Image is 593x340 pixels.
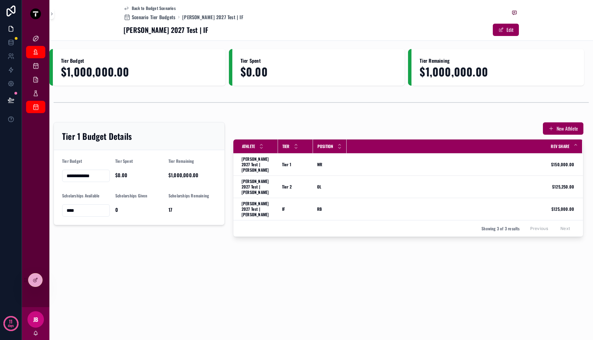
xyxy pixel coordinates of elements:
[317,144,334,149] span: Position
[115,172,163,179] span: $0.00
[124,25,209,35] h1: [PERSON_NAME] 2027 Test | IF
[124,14,175,21] a: Scenario Tier Budgets
[481,226,520,231] span: Showing 3 of 3 results
[282,162,309,167] a: Tier 1
[282,144,290,149] span: Tier
[317,184,342,190] a: OL
[132,5,176,11] span: Back to Budget Scenarios
[132,14,175,21] span: Scenario Tier Budgets
[317,206,322,212] span: RB
[241,57,397,64] span: Tier Spent
[317,184,321,190] span: OL
[30,8,41,19] img: App logo
[420,57,576,64] span: Tier Remaining
[242,156,274,173] a: [PERSON_NAME] 2027 Test | [PERSON_NAME]
[242,201,274,217] a: [PERSON_NAME] 2027 Test | [PERSON_NAME]
[182,14,243,21] a: [PERSON_NAME] 2027 Test | IF
[317,162,342,167] a: WR
[115,193,148,198] span: Scholarships Given
[124,5,176,11] a: Back to Budget Scenarios
[282,206,285,212] span: IF
[317,162,322,167] span: WR
[347,206,574,212] a: $125,000.00
[168,158,194,164] span: Tier Remaining
[241,65,397,77] span: $0.00
[347,184,574,190] a: $125,250.00
[347,162,574,167] a: $150,000.00
[317,206,342,212] a: RB
[62,131,132,142] h2: Tier 1 Budget Details
[543,122,583,135] button: New Athlete
[168,206,216,213] span: 17
[61,65,217,77] span: $1,000,000.00
[33,315,38,324] span: JB
[9,318,12,325] p: 11
[282,162,291,167] span: Tier 1
[8,321,14,330] p: days
[62,158,82,164] span: Tier Budget
[115,206,163,213] span: 0
[282,184,292,190] span: Tier 2
[242,144,255,149] span: Athlete
[282,184,309,190] a: Tier 2
[22,27,49,122] div: scrollable content
[282,206,309,212] a: IF
[168,193,209,198] span: Scholarships Remaining
[493,24,519,36] button: Edit
[420,65,576,77] span: $1,000,000.00
[168,172,216,179] span: $1,000,000.00
[62,193,100,198] span: Scholarships Available
[551,144,569,149] span: Rev Share
[242,179,274,195] a: [PERSON_NAME] 2027 Test | [PERSON_NAME]
[115,158,133,164] span: Tier Spent
[61,57,217,64] span: Tier Budget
